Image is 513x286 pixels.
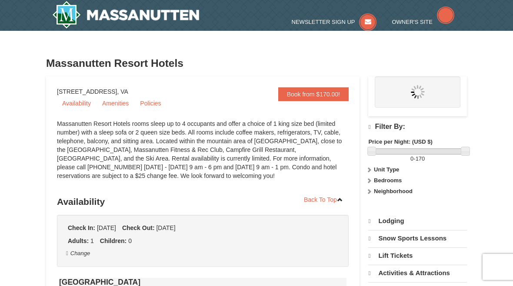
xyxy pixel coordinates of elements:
[135,97,166,110] a: Policies
[368,123,467,131] h4: Filter By:
[374,166,399,173] strong: Unit Type
[368,265,467,281] a: Activities & Attractions
[156,224,175,231] span: [DATE]
[374,177,402,184] strong: Bedrooms
[90,237,94,244] span: 1
[416,155,425,162] span: 170
[292,19,377,25] a: Newsletter Sign Up
[66,249,90,258] button: Change
[368,247,467,264] a: Lift Tickets
[68,237,89,244] strong: Adults:
[292,19,355,25] span: Newsletter Sign Up
[411,85,425,99] img: wait.gif
[52,1,199,29] a: Massanutten Resort
[410,155,413,162] span: 0
[298,193,349,206] a: Back To Top
[368,230,467,247] a: Snow Sports Lessons
[368,155,467,163] label: -
[392,19,454,25] a: Owner's Site
[46,55,467,72] h3: Massanutten Resort Hotels
[97,97,134,110] a: Amenities
[52,1,199,29] img: Massanutten Resort Logo
[368,213,467,229] a: Lodging
[128,237,132,244] span: 0
[122,224,155,231] strong: Check Out:
[374,188,413,194] strong: Neighborhood
[57,97,96,110] a: Availability
[97,224,116,231] span: [DATE]
[57,193,349,210] h3: Availability
[278,87,349,101] a: Book from $170.00!
[57,119,349,189] div: Massanutten Resort Hotels rooms sleep up to 4 occupants and offer a choice of 1 king size bed (li...
[68,224,95,231] strong: Check In:
[392,19,433,25] span: Owner's Site
[100,237,127,244] strong: Children:
[368,138,432,145] strong: Price per Night: (USD $)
